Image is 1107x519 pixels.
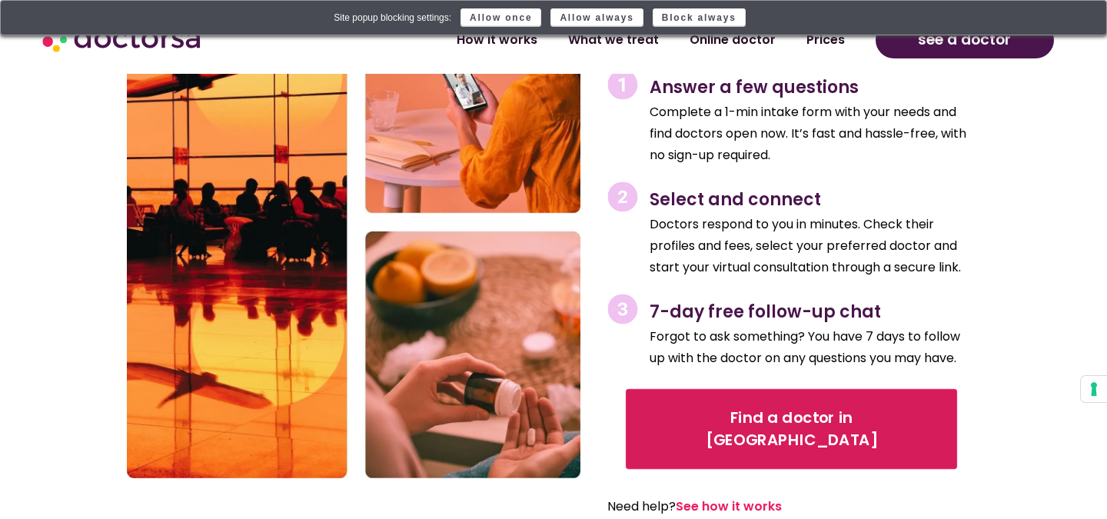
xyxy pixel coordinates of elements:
[1081,376,1107,402] button: Your consent preferences for tracking technologies
[674,22,791,58] a: Online doctor
[334,7,451,28] div: Site popup blocking settings:
[293,22,859,58] nav: Menu
[607,496,939,517] p: Need help?
[626,388,958,468] a: Find a doctor in [GEOGRAPHIC_DATA]
[460,8,541,27] button: Allow once
[876,22,1054,58] a: see a doctor
[441,22,553,58] a: How it works
[650,214,976,278] p: Doctors respond to you in minutes. Check their profiles and fees, select your preferred doctor an...
[791,22,860,58] a: Prices
[647,407,936,451] span: Find a doctor in [GEOGRAPHIC_DATA]
[918,28,1011,52] span: see a doctor
[650,300,881,324] span: 7-day free follow-up chat
[650,75,859,99] span: Answer a few questions
[650,101,976,166] p: Complete a 1-min intake form with your needs and find doctors open now. It’s fast and hassle-free...
[650,326,976,369] p: Forgot to ask something? You have 7 days to follow up with the doctor on any questions you may have.
[650,188,821,211] span: Select and connect
[553,22,674,58] a: What we treat
[653,8,746,27] button: Block always
[676,497,782,515] a: See how it works
[550,8,643,27] button: Allow always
